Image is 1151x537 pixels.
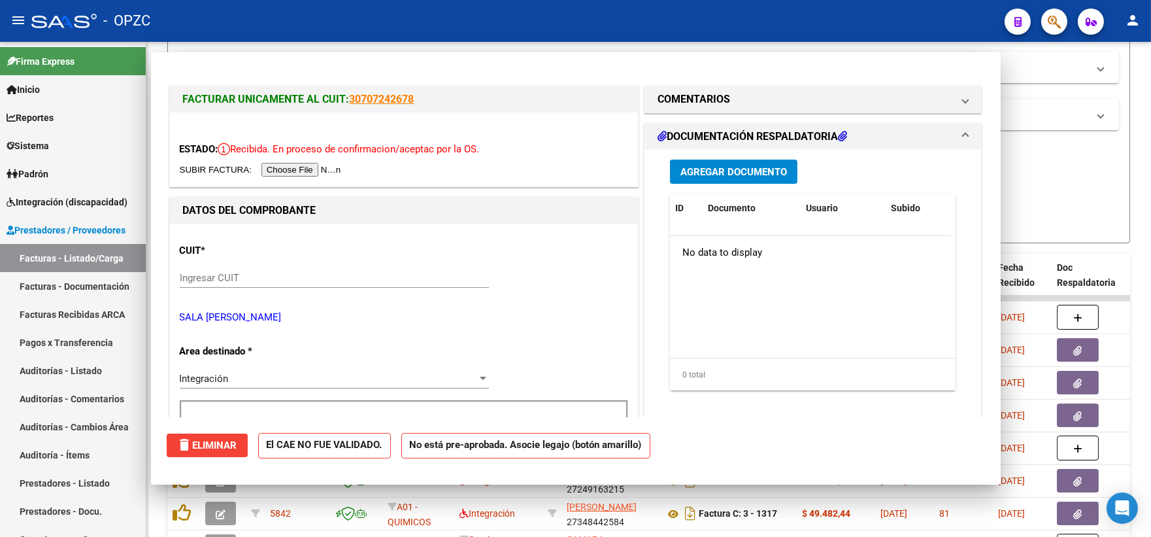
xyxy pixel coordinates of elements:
p: Area destinado * [180,344,314,359]
span: Usuario [806,203,838,213]
a: 30707242678 [350,93,414,105]
span: ESTADO: [180,143,218,155]
span: Fecha Recibido [998,262,1035,288]
div: Open Intercom Messenger [1107,493,1138,524]
strong: DATOS DEL COMPROBANTE [183,204,316,217]
div: No data to display [670,236,951,269]
span: A01 - QUIMICOS [388,502,431,527]
datatable-header-cell: Subido [886,194,951,222]
p: CUIT [180,243,314,258]
strong: Factura C: 3 - 795 [699,476,772,487]
div: 0 total [670,358,956,391]
span: [DATE] [998,476,1025,486]
strong: $ 49.482,44 [802,508,850,519]
datatable-header-cell: Doc Respaldatoria [1052,254,1130,311]
mat-icon: person [1125,12,1141,28]
strong: El CAE NO FUE VALIDADO. [258,433,391,459]
span: [DATE] [998,443,1025,453]
i: Descargar documento [682,503,699,524]
span: Reportes [7,111,54,125]
span: Documento [708,203,756,213]
span: Integración [180,373,229,385]
span: [DATE] [998,345,1025,355]
span: [DATE] [998,312,1025,322]
span: ID [675,203,684,213]
mat-expansion-panel-header: DOCUMENTACIÓN RESPALDATORIA [644,124,982,150]
datatable-header-cell: ID [670,194,703,222]
mat-expansion-panel-header: COMENTARIOS [644,86,982,113]
p: Período de Prestación (Ej: 202505 para Mayo 2025) [185,415,316,445]
span: - OPZC [103,7,150,35]
mat-icon: delete [177,437,193,453]
datatable-header-cell: Usuario [801,194,886,222]
span: Integración [459,508,515,519]
span: [DATE] [998,377,1025,388]
datatable-header-cell: Fecha Recibido [993,254,1052,311]
p: SALA [PERSON_NAME] [180,310,628,325]
h1: DOCUMENTACIÓN RESPALDATORIA [658,129,847,145]
h1: COMENTARIOS [658,92,730,107]
strong: No está pre-aprobada. Asocie legajo (botón amarillo) [401,433,650,459]
div: DOCUMENTACIÓN RESPALDATORIA [644,150,982,421]
span: 81 [939,508,950,519]
span: Agregar Documento [680,166,787,178]
div: 27348442584 [567,500,654,527]
span: Doc Respaldatoria [1057,262,1116,288]
button: Eliminar [167,434,248,457]
span: Sistema [7,139,49,153]
button: Agregar Documento [670,160,797,184]
span: Integración (discapacidad) [7,195,127,209]
datatable-header-cell: Documento [703,194,801,222]
span: Recibida. En proceso de confirmacion/aceptac por la OS. [218,143,480,155]
span: Padrón [7,167,48,181]
span: [PERSON_NAME] [567,502,637,512]
span: [DATE] [998,508,1025,519]
span: Subido [891,203,920,213]
span: Eliminar [177,440,237,451]
mat-icon: menu [10,12,26,28]
span: FACTURAR UNICAMENTE AL CUIT: [183,93,350,105]
span: [DATE] [998,410,1025,421]
span: 5842 [270,508,291,519]
strong: Factura C: 3 - 1317 [699,509,777,519]
span: Inicio [7,82,40,97]
span: [DATE] [880,508,907,519]
span: Firma Express [7,54,75,69]
span: Prestadores / Proveedores [7,223,125,237]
